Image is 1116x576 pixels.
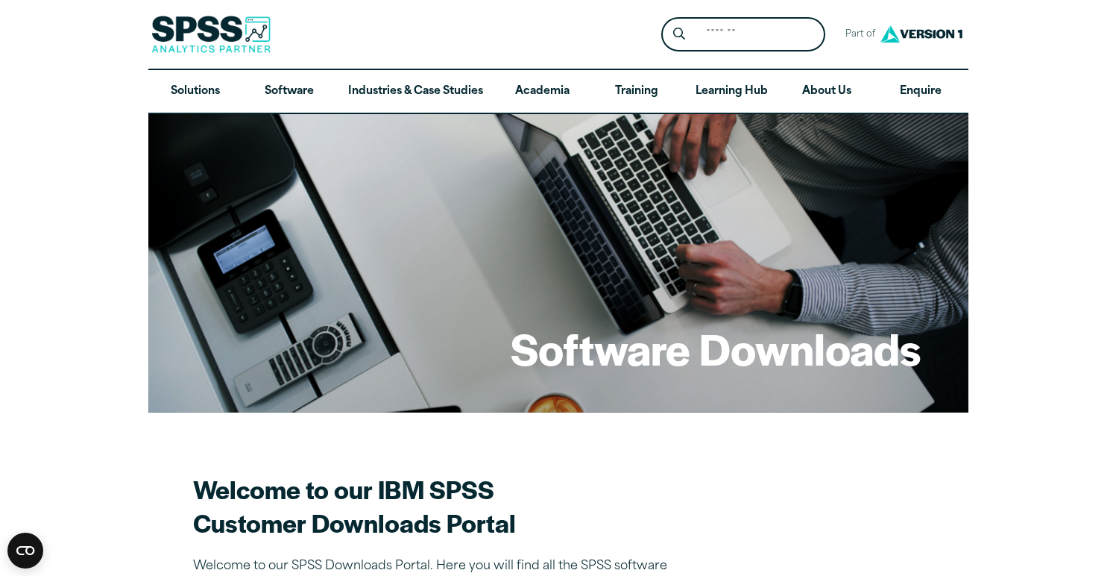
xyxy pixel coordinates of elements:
[336,70,495,113] a: Industries & Case Studies
[780,70,874,113] a: About Us
[837,24,877,46] span: Part of
[665,21,693,48] button: Search magnifying glass icon
[511,319,921,378] h1: Software Downloads
[673,28,685,40] svg: Search magnifying glass icon
[193,472,715,539] h2: Welcome to our IBM SPSS Customer Downloads Portal
[877,20,966,48] img: Version1 Logo
[7,533,43,569] button: Open CMP widget
[151,16,271,53] img: SPSS Analytics Partner
[495,70,589,113] a: Academia
[242,70,336,113] a: Software
[874,70,968,113] a: Enquire
[684,70,780,113] a: Learning Hub
[661,17,825,52] form: Site Header Search Form
[148,70,242,113] a: Solutions
[589,70,683,113] a: Training
[148,70,968,113] nav: Desktop version of site main menu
